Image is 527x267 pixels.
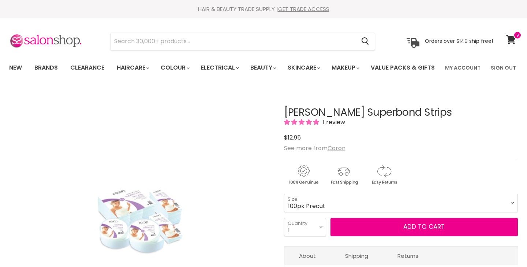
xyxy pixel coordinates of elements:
a: About [284,247,330,265]
span: 1 review [321,118,345,126]
a: Clearance [65,60,110,75]
select: Quantity [284,218,326,236]
a: GET TRADE ACCESS [278,5,329,13]
img: shipping.gif [324,164,363,186]
a: Skincare [282,60,325,75]
img: returns.gif [365,164,403,186]
a: Caron [328,144,345,152]
a: Returns [383,247,433,265]
a: My Account [441,60,485,75]
p: Orders over $149 ship free! [425,38,493,44]
span: $12.95 [284,133,301,142]
span: Add to cart [403,222,445,231]
button: Add to cart [330,218,518,236]
a: Brands [29,60,63,75]
span: 5.00 stars [284,118,321,126]
a: Sign Out [486,60,520,75]
a: Shipping [330,247,383,265]
form: Product [110,33,375,50]
a: Electrical [195,60,243,75]
a: Value Packs & Gifts [365,60,440,75]
a: Colour [155,60,194,75]
a: Makeup [326,60,364,75]
button: Search [355,33,375,50]
input: Search [111,33,355,50]
img: genuine.gif [284,164,323,186]
ul: Main menu [4,57,441,78]
a: Haircare [111,60,154,75]
span: See more from [284,144,345,152]
a: Beauty [245,60,281,75]
a: New [4,60,27,75]
h1: [PERSON_NAME] Superbond Strips [284,107,518,118]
